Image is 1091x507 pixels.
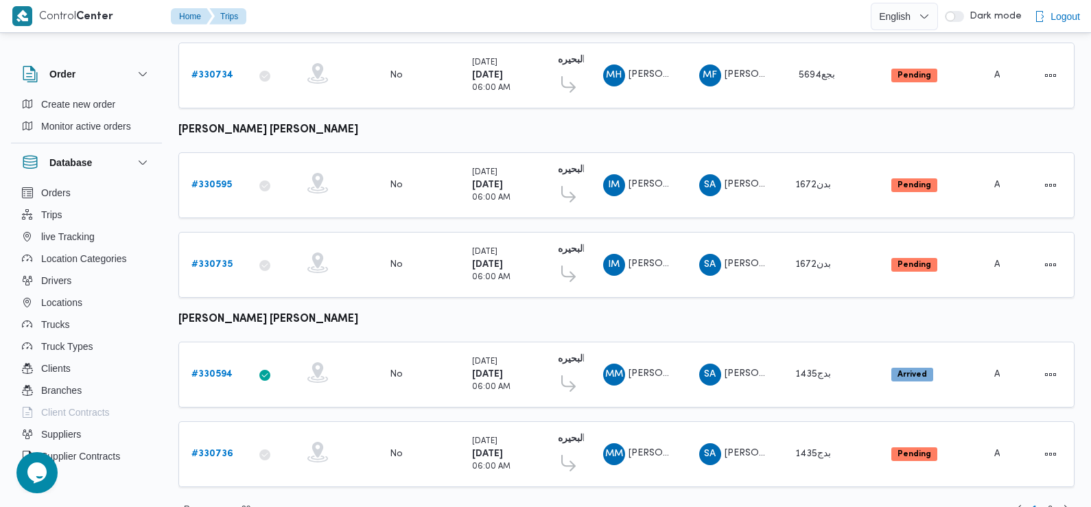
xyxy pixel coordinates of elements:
b: Arrived [898,370,927,379]
b: [PERSON_NAME] [PERSON_NAME] [178,125,358,135]
b: Center [76,12,113,22]
span: MM [605,443,623,465]
div: No [390,259,403,271]
b: # 330595 [191,180,232,189]
a: #330594 [191,366,233,383]
button: Supplier Contracts [16,445,156,467]
span: [PERSON_NAME] [PERSON_NAME] [725,369,884,378]
b: [PERSON_NAME] [PERSON_NAME] [178,314,358,325]
b: [DATE] [472,370,503,379]
span: 5694بجع [799,71,835,80]
button: Trips [209,8,246,25]
small: 06:00 AM [472,463,511,471]
span: SA [704,443,716,465]
b: دانون فرع البحيره [558,56,626,64]
span: Truck Types [41,338,93,355]
span: Suppliers [41,426,81,443]
div: No [390,69,403,82]
button: Actions [1040,174,1061,196]
div: Slah Aataiah Jab Allah Muhammad [699,254,721,276]
button: Database [22,154,151,171]
h3: Database [49,154,92,171]
b: [DATE] [472,71,503,80]
span: Locations [41,294,82,311]
b: # 330735 [191,260,233,269]
button: Location Categories [16,248,156,270]
button: Monitor active orders [16,115,156,137]
span: MF [703,64,717,86]
div: Mahmood Hamdi Qtb Alsaid Ghanm [603,64,625,86]
small: [DATE] [472,358,497,366]
span: بدج1435 [795,449,831,458]
span: [PERSON_NAME] ال[PERSON_NAME] [629,70,797,79]
span: [PERSON_NAME] [PERSON_NAME] [629,180,788,189]
span: IM [608,174,620,196]
b: دانون فرع البحيره [558,355,626,364]
button: Actions [1040,64,1061,86]
b: دانون فرع البحيره [558,434,626,443]
span: Pending [891,69,937,82]
span: Create new order [41,96,115,113]
span: Admin [994,71,1023,80]
span: Admin [994,370,1023,379]
span: Trucks [41,316,69,333]
span: Location Categories [41,250,127,267]
span: Arrived [891,368,933,381]
small: 06:00 AM [472,274,511,281]
span: Devices [41,470,75,486]
span: Supplier Contracts [41,448,120,464]
span: بدج1435 [795,370,831,379]
span: Admin [994,180,1023,189]
button: Drivers [16,270,156,292]
span: [PERSON_NAME] [PERSON_NAME] [629,369,788,378]
span: MM [605,364,623,386]
button: Trips [16,204,156,226]
span: SA [704,364,716,386]
span: Clients [41,360,71,377]
div: Muhammad Mufarah Tofiq Mahmood Alamsairi [603,364,625,386]
a: #330734 [191,67,233,84]
button: Create new order [16,93,156,115]
b: دانون فرع البحيره [558,245,626,254]
span: MH [606,64,622,86]
span: Admin [994,260,1023,269]
button: Actions [1040,364,1061,386]
h3: Order [49,66,75,82]
span: Pending [891,258,937,272]
span: Monitor active orders [41,118,131,134]
button: Actions [1040,254,1061,276]
small: [DATE] [472,438,497,445]
span: Pending [891,447,937,461]
small: [DATE] [472,248,497,256]
b: Pending [898,261,931,269]
small: 06:00 AM [472,384,511,391]
b: دانون فرع البحيره [558,165,626,174]
span: Drivers [41,272,71,289]
button: Actions [1040,443,1061,465]
button: Branches [16,379,156,401]
a: #330735 [191,257,233,273]
small: [DATE] [472,169,497,176]
small: 06:00 AM [472,194,511,202]
a: #330595 [191,177,232,193]
button: Client Contracts [16,401,156,423]
span: Orders [41,185,71,201]
span: SA [704,254,716,276]
span: [PERSON_NAME] [PERSON_NAME] [725,70,884,79]
button: Order [22,66,151,82]
iframe: chat widget [14,452,58,493]
span: [PERSON_NAME] [PERSON_NAME] [725,449,884,458]
button: live Tracking [16,226,156,248]
b: [DATE] [472,260,503,269]
b: # 330594 [191,370,233,379]
button: Truck Types [16,335,156,357]
b: Pending [898,71,931,80]
b: [DATE] [472,449,503,458]
span: [PERSON_NAME] [PERSON_NAME] [725,180,884,189]
span: [PERSON_NAME] [PERSON_NAME] [629,259,788,268]
span: بدن1672 [795,260,831,269]
button: Clients [16,357,156,379]
span: Client Contracts [41,404,110,421]
span: live Tracking [41,228,95,245]
b: Pending [898,181,931,189]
